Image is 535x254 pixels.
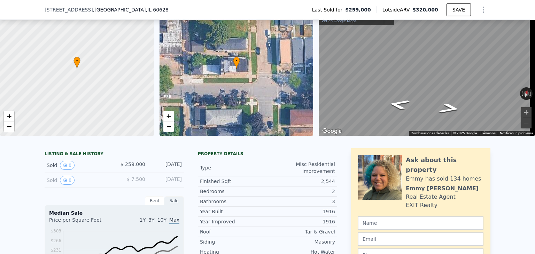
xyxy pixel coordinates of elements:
[145,196,164,205] div: Rent
[267,218,335,225] div: 1916
[200,218,267,225] div: Year Improved
[51,229,61,233] tspan: $303
[406,201,437,209] div: EXIT Realty
[453,131,477,135] span: © 2025 Google
[320,127,343,136] a: Abre esta zona en Google Maps (se abre en una nueva ventana)
[406,184,479,193] div: Emmy [PERSON_NAME]
[60,176,75,185] button: View historical data
[406,193,456,201] div: Real Estate Agent
[412,7,438,13] span: $320,000
[157,217,166,223] span: 10Y
[267,198,335,205] div: 3
[47,176,109,185] div: Sold
[200,188,267,195] div: Bedrooms
[200,164,267,171] div: Type
[198,151,337,157] div: Property details
[200,208,267,215] div: Year Built
[163,111,174,121] a: Zoom in
[267,178,335,185] div: 2,544
[476,3,490,17] button: Show Options
[47,161,109,170] div: Sold
[406,155,483,175] div: Ask about this property
[166,122,171,131] span: −
[358,216,483,230] input: Name
[73,57,80,69] div: •
[4,111,14,121] a: Zoom in
[200,178,267,185] div: Finished Sqft
[163,121,174,132] a: Zoom out
[121,161,145,167] span: $ 259,000
[169,217,179,224] span: Max
[49,216,114,228] div: Price per Square Foot
[267,238,335,245] div: Masonry
[200,198,267,205] div: Bathrooms
[146,7,168,13] span: , IL 60628
[7,122,11,131] span: −
[151,176,182,185] div: [DATE]
[233,57,240,69] div: •
[164,196,184,205] div: Sale
[233,58,240,64] span: •
[267,208,335,215] div: 1916
[522,87,530,101] button: Restablecer la vista
[345,6,371,13] span: $259,000
[320,127,343,136] img: Google
[411,131,449,136] button: Combinaciones de teclas
[267,228,335,235] div: Tar & Gravel
[151,161,182,170] div: [DATE]
[267,188,335,195] div: 2
[319,2,535,136] div: Street View
[148,217,154,223] span: 3Y
[529,87,533,100] button: Girar a la derecha
[520,87,524,100] button: Rotar a la izquierda
[73,58,80,64] span: •
[406,175,481,183] div: Emmy has sold 134 homes
[60,161,75,170] button: View historical data
[521,107,532,118] button: Ampliar
[521,118,532,128] button: Reducir
[429,101,470,116] path: Ir hacia el este, W 123rd St
[127,176,145,182] span: $ 7,500
[321,19,357,23] a: Ver en Google Maps
[267,161,335,175] div: Misc Residential Improvement
[500,131,533,135] a: Notificar un problema
[481,131,496,135] a: Términos
[312,6,346,13] span: Last Sold for
[49,209,179,216] div: Median Sale
[51,238,61,243] tspan: $266
[379,97,419,112] path: Ir hacia el oeste, W 123rd St
[45,6,93,13] span: [STREET_ADDRESS]
[140,217,146,223] span: 1Y
[7,112,11,120] span: +
[358,232,483,246] input: Email
[4,121,14,132] a: Zoom out
[447,3,471,16] button: SAVE
[51,248,61,253] tspan: $231
[166,112,171,120] span: +
[319,2,535,136] div: Mapa
[45,151,184,158] div: LISTING & SALE HISTORY
[200,228,267,235] div: Roof
[93,6,169,13] span: , [GEOGRAPHIC_DATA]
[200,238,267,245] div: Siding
[382,6,412,13] span: Lotside ARV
